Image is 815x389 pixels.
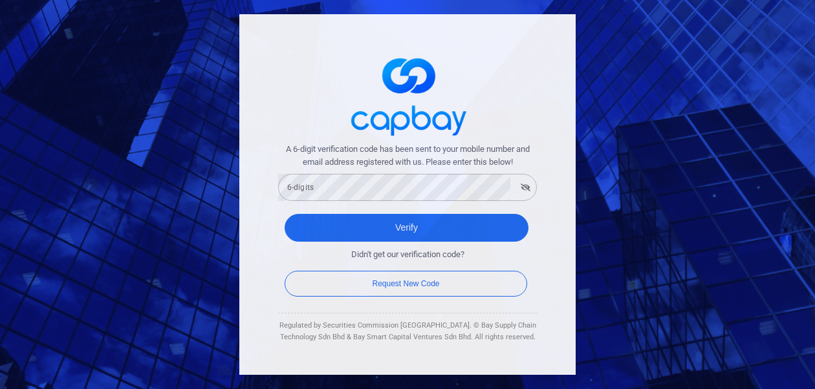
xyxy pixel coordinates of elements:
button: Verify [285,214,528,242]
button: Request New Code [285,271,527,297]
span: A 6-digit verification code has been sent to your mobile number and email address registered with... [278,143,537,170]
img: logo [343,47,472,143]
div: Regulated by Securities Commission [GEOGRAPHIC_DATA]. © Bay Supply Chain Technology Sdn Bhd & Bay... [278,320,537,342]
span: Didn't get our verification code? [351,248,464,262]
